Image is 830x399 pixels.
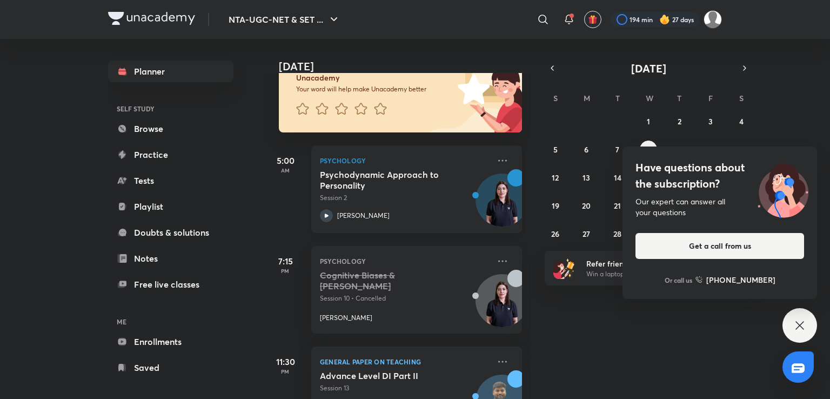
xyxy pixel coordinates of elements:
abbr: October 4, 2025 [739,116,744,127]
button: October 2, 2025 [671,112,688,130]
button: October 1, 2025 [640,112,657,130]
abbr: Wednesday [646,93,653,103]
img: referral [553,257,575,279]
button: October 11, 2025 [733,141,750,158]
h5: 5:00 [264,154,307,167]
button: NTA-UGC-NET & SET ... [222,9,347,30]
img: feedback_image [421,46,522,132]
button: October 8, 2025 [640,141,657,158]
span: [DATE] [631,61,666,76]
abbr: October 8, 2025 [646,144,651,155]
button: October 26, 2025 [547,225,564,242]
button: October 9, 2025 [671,141,688,158]
img: avatar [588,15,598,24]
img: Atia khan [704,10,722,29]
img: Avatar [476,280,528,332]
a: Tests [108,170,233,191]
a: Practice [108,144,233,165]
a: Company Logo [108,12,195,28]
abbr: Saturday [739,93,744,103]
button: October 5, 2025 [547,141,564,158]
button: Get a call from us [635,233,804,259]
h6: [PHONE_NUMBER] [706,274,775,285]
a: Free live classes [108,274,233,295]
abbr: October 3, 2025 [708,116,713,127]
button: October 14, 2025 [609,169,626,186]
p: General Paper on Teaching [320,355,490,368]
h5: 11:30 [264,355,307,368]
h6: ME [108,312,233,331]
a: Saved [108,357,233,378]
a: Playlist [108,196,233,217]
a: Enrollments [108,331,233,353]
h5: Advance Level DI Part II [320,370,454,381]
h6: Give us your feedback on learning with Unacademy [296,63,454,83]
button: October 4, 2025 [733,112,750,130]
button: October 6, 2025 [578,141,595,158]
abbr: Monday [584,93,590,103]
h5: Cognitive Biases & Fallacies [320,270,454,291]
p: [PERSON_NAME] [320,313,372,323]
p: PM [264,268,307,274]
p: Session 2 [320,193,490,203]
button: October 21, 2025 [609,197,626,214]
abbr: Tuesday [615,93,620,103]
abbr: October 12, 2025 [552,172,559,183]
button: October 13, 2025 [578,169,595,186]
abbr: Thursday [677,93,681,103]
abbr: October 14, 2025 [614,172,621,183]
abbr: October 7, 2025 [615,144,619,155]
p: [PERSON_NAME] [337,211,390,221]
p: Your word will help make Unacademy better [296,85,454,94]
abbr: October 1, 2025 [647,116,650,127]
h6: SELF STUDY [108,99,233,118]
p: AM [264,167,307,174]
abbr: October 5, 2025 [553,144,558,155]
img: streak [659,14,670,25]
abbr: October 26, 2025 [551,229,559,239]
abbr: October 13, 2025 [583,172,590,183]
button: October 19, 2025 [547,197,564,214]
button: October 7, 2025 [609,141,626,158]
p: Psychology [320,154,490,167]
p: Psychology [320,255,490,268]
abbr: October 6, 2025 [584,144,588,155]
button: October 27, 2025 [578,225,595,242]
button: October 10, 2025 [702,141,719,158]
button: October 3, 2025 [702,112,719,130]
abbr: October 21, 2025 [614,201,621,211]
p: PM [264,368,307,375]
a: Notes [108,248,233,269]
h5: 7:15 [264,255,307,268]
abbr: October 27, 2025 [583,229,590,239]
abbr: Sunday [553,93,558,103]
button: October 12, 2025 [547,169,564,186]
abbr: October 11, 2025 [738,144,745,155]
img: Avatar [476,179,528,231]
abbr: October 28, 2025 [613,229,621,239]
h4: Have questions about the subscription? [635,159,804,192]
button: October 20, 2025 [578,197,595,214]
abbr: October 9, 2025 [677,144,681,155]
button: avatar [584,11,601,28]
p: Session 10 • Cancelled [320,294,490,303]
h4: [DATE] [279,60,533,73]
h5: Psychodynamic Approach to Personality [320,169,454,191]
img: ttu_illustration_new.svg [749,159,817,218]
p: Win a laptop, vouchers & more [586,269,719,279]
abbr: October 2, 2025 [678,116,681,127]
abbr: October 20, 2025 [582,201,591,211]
button: [DATE] [560,61,737,76]
p: Or call us [665,275,692,285]
a: [PHONE_NUMBER] [695,274,775,285]
p: Session 13 [320,383,490,393]
a: Doubts & solutions [108,222,233,243]
h6: Refer friends [586,258,719,269]
button: October 28, 2025 [609,225,626,242]
abbr: October 19, 2025 [552,201,559,211]
abbr: October 10, 2025 [706,144,714,155]
img: Company Logo [108,12,195,25]
a: Browse [108,118,233,139]
a: Planner [108,61,233,82]
abbr: Friday [708,93,713,103]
